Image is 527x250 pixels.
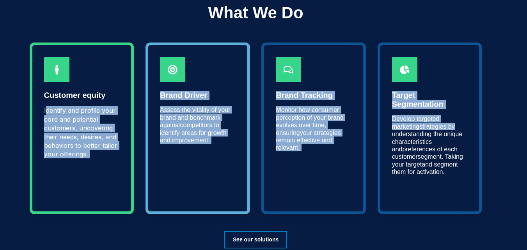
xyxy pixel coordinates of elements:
[160,91,207,99] span: Brand Driver
[276,106,343,136] span: Monitor how consumer perception of your brand evolves over time, ensuring
[392,91,444,108] span: Target Segmentation
[224,231,287,248] a: See our solutions
[44,106,117,158] span: Identify and profile your core and potential customers, uncovering their needs, desires, and beha...
[160,106,231,128] span: Assess the vitality of your brand and benchmark against
[276,129,341,151] span: your strategies remain effective and relevant.
[392,123,463,152] span: strategies by understanding the unique characteristics and
[392,115,440,129] span: Develop targeted marketing
[276,91,333,99] span: Brand Tracking
[160,122,227,144] span: competitors to identify areas for growth and improvement.
[392,153,463,167] span: segment. Taking your target
[392,161,458,175] span: and segment them for activation.
[392,146,458,160] span: preferences of each customer
[208,4,303,22] span: What We Do
[44,91,106,99] span: Customer equity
